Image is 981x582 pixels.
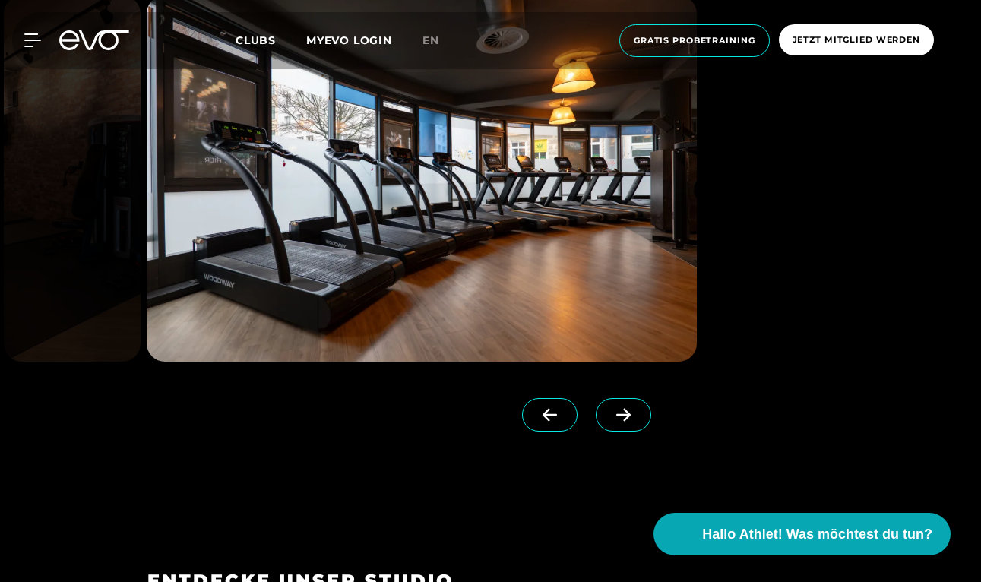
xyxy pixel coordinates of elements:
[793,33,920,46] span: Jetzt Mitglied werden
[653,513,951,555] button: Hallo Athlet! Was möchtest du tun?
[774,24,938,57] a: Jetzt Mitglied werden
[422,32,457,49] a: en
[634,34,755,47] span: Gratis Probetraining
[422,33,439,47] span: en
[306,33,392,47] a: MYEVO LOGIN
[615,24,774,57] a: Gratis Probetraining
[702,524,932,545] span: Hallo Athlet! Was möchtest du tun?
[236,33,306,47] a: Clubs
[236,33,276,47] span: Clubs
